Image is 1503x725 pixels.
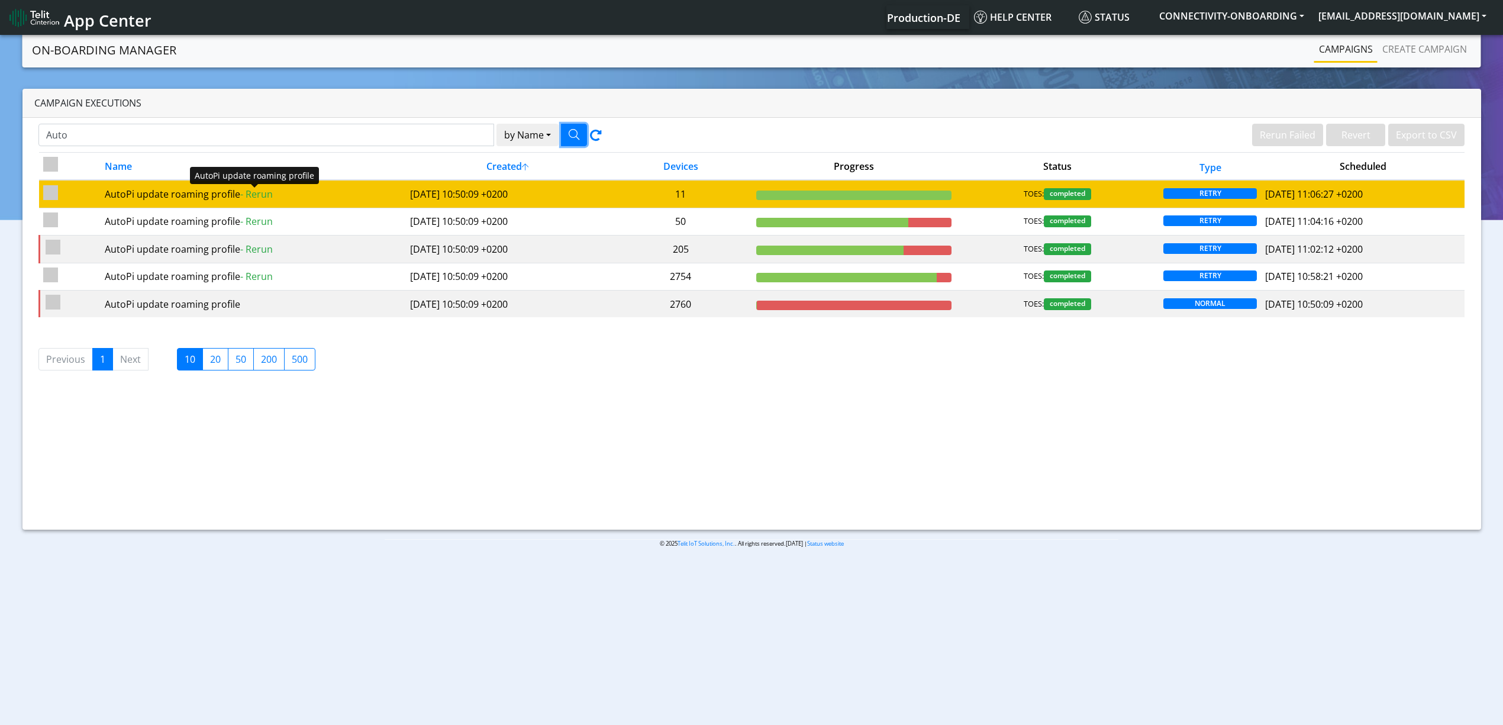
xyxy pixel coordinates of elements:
div: AutoPi update roaming profile [105,214,402,228]
div: AutoPi update roaming profile [105,242,402,256]
td: 2754 [609,263,752,290]
td: [DATE] 10:50:09 +0200 [406,236,609,263]
span: RETRY [1163,270,1257,281]
img: logo-telit-cinterion-gw-new.png [9,8,59,27]
span: TOES: [1024,215,1044,227]
a: 1 [92,348,113,370]
span: completed [1044,298,1091,310]
label: 10 [177,348,203,370]
span: RETRY [1163,188,1257,199]
span: - Rerun [240,270,273,283]
a: Status [1074,5,1152,29]
a: Status website [807,540,844,547]
td: 205 [609,236,752,263]
td: [DATE] 10:50:09 +0200 [406,290,609,317]
span: - Rerun [240,188,273,201]
td: [DATE] 10:50:09 +0200 [406,180,609,208]
span: App Center [64,9,151,31]
a: App Center [9,5,150,30]
div: AutoPi update roaming profile [105,187,402,201]
th: Name [100,153,405,181]
td: 2760 [609,290,752,317]
img: status.svg [1079,11,1092,24]
button: Revert [1326,124,1385,146]
p: © 2025 . All rights reserved.[DATE] | [385,539,1118,548]
span: TOES: [1024,243,1044,255]
button: by Name [496,124,559,146]
label: 500 [284,348,315,370]
span: NORMAL [1163,298,1257,309]
span: [DATE] 11:02:12 +0200 [1265,243,1363,256]
div: Campaign Executions [22,89,1481,118]
label: 20 [202,348,228,370]
span: completed [1044,270,1091,282]
div: AutoPi update roaming profile [105,269,402,283]
th: Status [956,153,1159,181]
a: Create campaign [1378,37,1472,61]
a: Campaigns [1314,37,1378,61]
span: TOES: [1024,298,1044,310]
a: On-Boarding Manager [32,38,176,62]
span: - Rerun [240,215,273,228]
td: 11 [609,180,752,208]
span: TOES: [1024,270,1044,282]
td: [DATE] 10:50:09 +0200 [406,263,609,290]
label: 50 [228,348,254,370]
th: Created [406,153,609,181]
th: Devices [609,153,752,181]
span: Help center [974,11,1052,24]
input: Search Campaigns [38,124,494,146]
td: 50 [609,208,752,235]
span: TOES: [1024,188,1044,200]
a: Your current platform instance [886,5,960,29]
span: Status [1079,11,1130,24]
th: Progress [752,153,956,181]
img: knowledge.svg [974,11,987,24]
button: [EMAIL_ADDRESS][DOMAIN_NAME] [1311,5,1494,27]
a: Telit IoT Solutions, Inc. [678,540,735,547]
span: [DATE] 11:06:27 +0200 [1265,188,1363,201]
button: CONNECTIVITY-ONBOARDING [1152,5,1311,27]
div: AutoPi update roaming profile [105,297,402,311]
button: Rerun Failed [1252,124,1323,146]
span: completed [1044,243,1091,255]
span: [DATE] 10:58:21 +0200 [1265,270,1363,283]
a: Help center [969,5,1074,29]
span: RETRY [1163,243,1257,254]
span: - Rerun [240,243,273,256]
div: AutoPi update roaming profile [190,167,319,184]
th: Type [1159,153,1261,181]
span: completed [1044,188,1091,200]
label: 200 [253,348,285,370]
span: [DATE] 10:50:09 +0200 [1265,298,1363,311]
td: [DATE] 10:50:09 +0200 [406,208,609,235]
span: RETRY [1163,215,1257,226]
span: [DATE] 11:04:16 +0200 [1265,215,1363,228]
button: Export to CSV [1388,124,1465,146]
span: completed [1044,215,1091,227]
span: Production-DE [887,11,960,25]
th: Scheduled [1261,153,1465,181]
